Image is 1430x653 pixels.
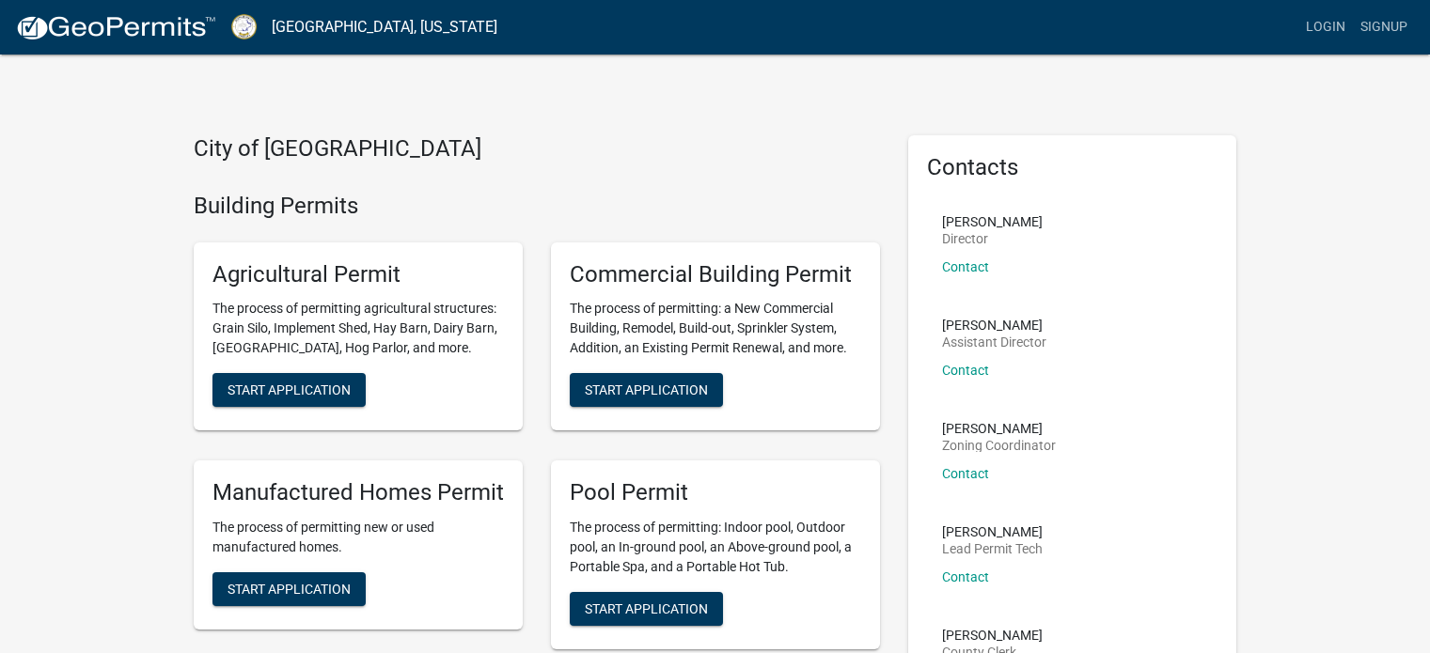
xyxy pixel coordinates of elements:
h5: Pool Permit [570,479,861,506]
p: Lead Permit Tech [942,542,1043,555]
p: The process of permitting: Indoor pool, Outdoor pool, an In-ground pool, an Above-ground pool, a ... [570,518,861,577]
h5: Contacts [927,154,1218,181]
img: Putnam County, Georgia [231,14,257,39]
p: The process of permitting: a New Commercial Building, Remodel, Build-out, Sprinkler System, Addit... [570,299,861,358]
p: [PERSON_NAME] [942,525,1043,538]
span: Start Application [585,382,708,397]
button: Start Application [212,373,366,407]
button: Start Application [570,373,723,407]
a: Contact [942,363,989,378]
h4: Building Permits [194,193,880,220]
button: Start Application [570,592,723,626]
p: Zoning Coordinator [942,439,1056,452]
p: Assistant Director [942,335,1046,349]
span: Start Application [228,582,351,597]
p: [PERSON_NAME] [942,319,1046,332]
a: Contact [942,569,989,584]
p: Director [942,232,1043,245]
p: [PERSON_NAME] [942,422,1056,435]
p: The process of permitting new or used manufactured homes. [212,518,504,557]
h5: Commercial Building Permit [570,261,861,288]
p: The process of permitting agricultural structures: Grain Silo, Implement Shed, Hay Barn, Dairy Ba... [212,299,504,358]
h5: Agricultural Permit [212,261,504,288]
a: Signup [1353,9,1415,45]
a: [GEOGRAPHIC_DATA], [US_STATE] [272,11,497,43]
h4: City of [GEOGRAPHIC_DATA] [194,135,880,163]
p: [PERSON_NAME] [942,215,1043,228]
a: Contact [942,259,989,274]
button: Start Application [212,572,366,606]
span: Start Application [228,382,351,397]
a: Login [1298,9,1353,45]
a: Contact [942,466,989,481]
span: Start Application [585,601,708,616]
h5: Manufactured Homes Permit [212,479,504,506]
p: [PERSON_NAME] [942,629,1043,642]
